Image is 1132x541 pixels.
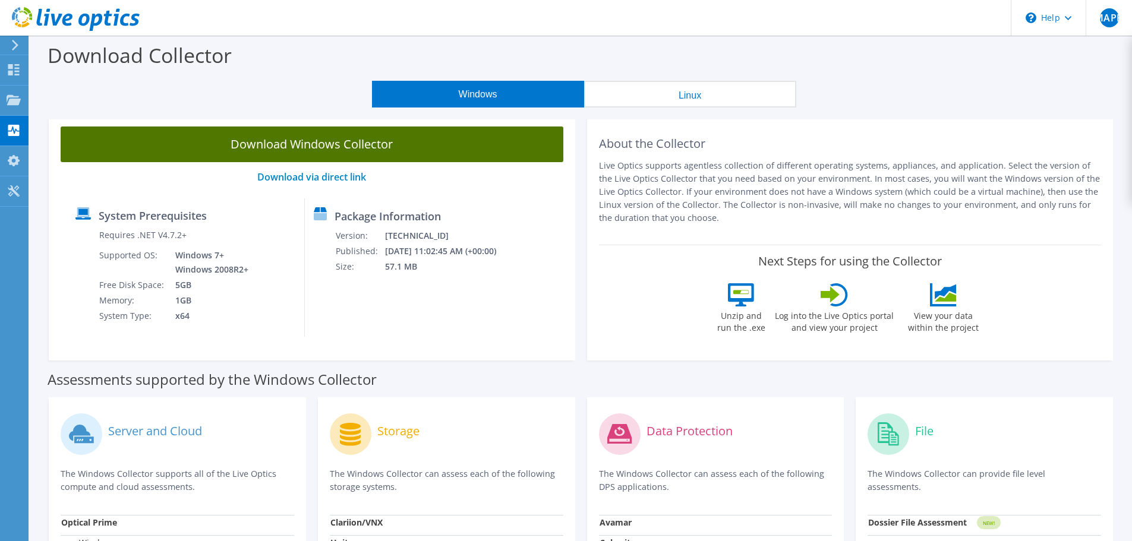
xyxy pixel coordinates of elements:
label: Package Information [335,210,441,222]
td: Size: [335,259,384,274]
button: Windows [372,81,584,107]
label: Log into the Live Optics portal and view your project [774,306,894,334]
td: Published: [335,243,384,259]
a: Download Windows Collector [61,126,563,162]
label: System Prerequisites [99,210,207,222]
label: Assessments supported by the Windows Collector [48,374,377,385]
p: The Windows Collector can assess each of the following storage systems. [330,467,563,493]
td: System Type: [99,308,166,324]
label: View your data within the project [900,306,986,334]
button: Linux [584,81,796,107]
p: The Windows Collector can assess each of the following DPS applications. [599,467,833,493]
td: 5GB [166,277,251,293]
a: Download via direct link [257,170,366,184]
label: Requires .NET V4.7.2+ [99,229,187,241]
label: File [915,425,934,437]
strong: Avamar [600,517,632,528]
p: The Windows Collector can provide file level assessments. [868,467,1101,493]
td: Version: [335,228,384,243]
td: 57.1 MB [384,259,512,274]
td: Windows 7+ Windows 2008R2+ [166,248,251,277]
label: Unzip and run the .exe [714,306,768,334]
strong: Dossier File Assessment [868,517,967,528]
p: The Windows Collector supports all of the Live Optics compute and cloud assessments. [61,467,294,493]
span: MAPH [1100,8,1119,27]
label: Storage [377,425,420,437]
td: Memory: [99,293,166,308]
td: 1GB [166,293,251,308]
td: Free Disk Space: [99,277,166,293]
strong: Clariion/VNX [330,517,383,528]
td: Supported OS: [99,248,166,277]
svg: \n [1026,12,1036,23]
label: Server and Cloud [108,425,202,437]
label: Data Protection [647,425,733,437]
h2: About the Collector [599,137,1102,151]
td: x64 [166,308,251,324]
td: [TECHNICAL_ID] [384,228,512,243]
p: Live Optics supports agentless collection of different operating systems, appliances, and applica... [599,159,1102,224]
strong: Optical Prime [61,517,117,528]
tspan: NEW! [983,520,995,526]
td: [DATE] 11:02:45 AM (+00:00) [384,243,512,259]
label: Next Steps for using the Collector [758,254,942,268]
label: Download Collector [48,42,232,69]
